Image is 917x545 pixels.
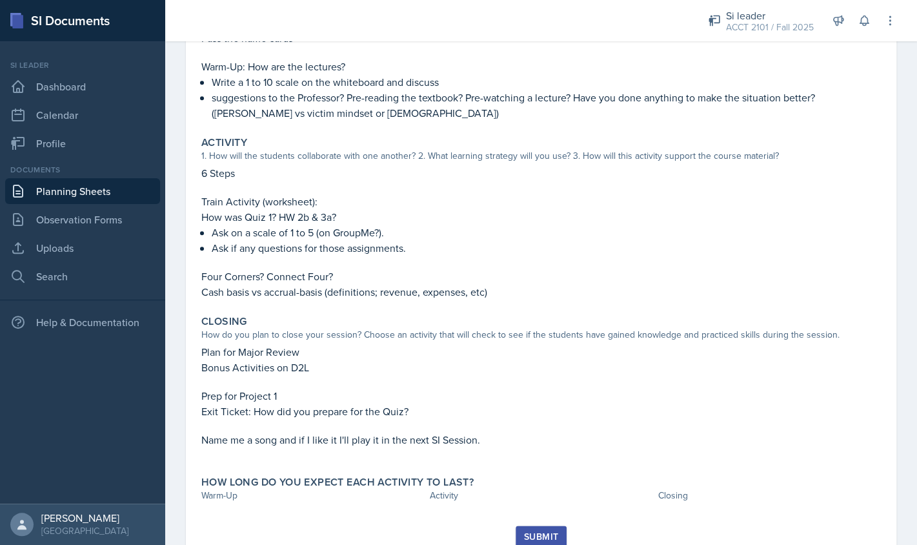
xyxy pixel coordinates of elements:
[5,130,160,156] a: Profile
[5,178,160,204] a: Planning Sheets
[5,235,160,261] a: Uploads
[201,269,881,284] p: Four Corners? Connect Four?
[5,207,160,232] a: Observation Forms
[201,344,881,360] p: Plan for Major Review
[201,165,881,181] p: 6 Steps
[726,8,814,23] div: Si leader
[201,476,474,489] label: How long do you expect each activity to last?
[201,59,881,74] p: Warm-Up: How are the lectures?
[212,90,881,121] p: suggestions to the Professor? Pre-reading the textbook? Pre-watching a lecture? Have you done any...
[201,360,881,375] p: Bonus Activities on D2L
[201,489,425,502] div: Warm-Up
[201,315,247,328] label: Closing
[726,21,814,34] div: ACCT 2101 / Fall 2025
[5,102,160,128] a: Calendar
[201,284,881,300] p: Cash basis vs accrual-basis (definitions; revenue, expenses, etc)
[201,149,881,163] div: 1. How will the students collaborate with one another? 2. What learning strategy will you use? 3....
[201,209,881,225] p: How was Quiz 1? HW 2b & 3a?
[41,524,128,537] div: [GEOGRAPHIC_DATA]
[201,328,881,342] div: How do you plan to close your session? Choose an activity that will check to see if the students ...
[212,225,881,240] p: Ask on a scale of 1 to 5 (on GroupMe?).
[201,194,881,209] p: Train Activity (worksheet):
[201,388,881,404] p: Prep for Project 1
[212,74,881,90] p: Write a 1 to 10 scale on the whiteboard and discuss
[5,74,160,99] a: Dashboard
[201,136,247,149] label: Activity
[212,240,881,256] p: Ask if any questions for those assignments.
[201,404,881,419] p: Exit Ticket: How did you prepare for the Quiz?
[201,432,881,447] p: Name me a song and if I like it I'll play it in the next SI Session.
[5,263,160,289] a: Search
[41,511,128,524] div: [PERSON_NAME]
[658,489,881,502] div: Closing
[5,309,160,335] div: Help & Documentation
[524,531,558,542] div: Submit
[5,59,160,71] div: Si leader
[5,164,160,176] div: Documents
[430,489,653,502] div: Activity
